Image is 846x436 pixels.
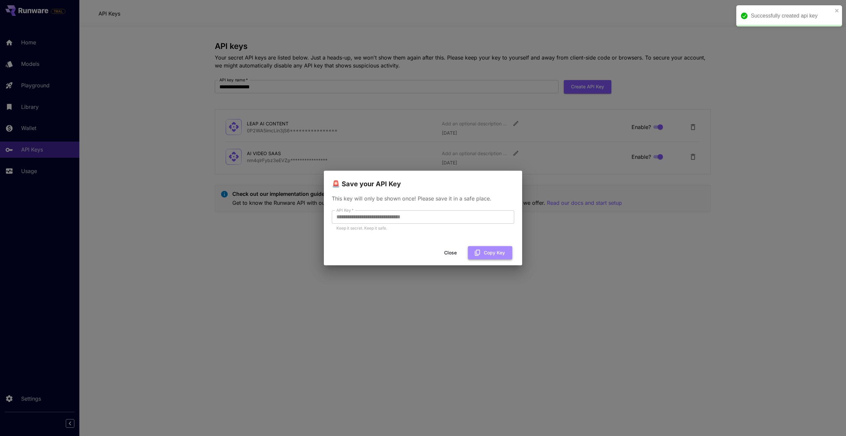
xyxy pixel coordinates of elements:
[324,171,522,189] h2: 🚨 Save your API Key
[751,12,833,20] div: Successfully created api key
[336,207,354,213] label: API Key
[468,246,512,260] button: Copy Key
[332,195,514,202] p: This key will only be shown once! Please save it in a safe place.
[436,246,465,260] button: Close
[835,8,839,13] button: close
[336,225,510,232] p: Keep it secret. Keep it safe.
